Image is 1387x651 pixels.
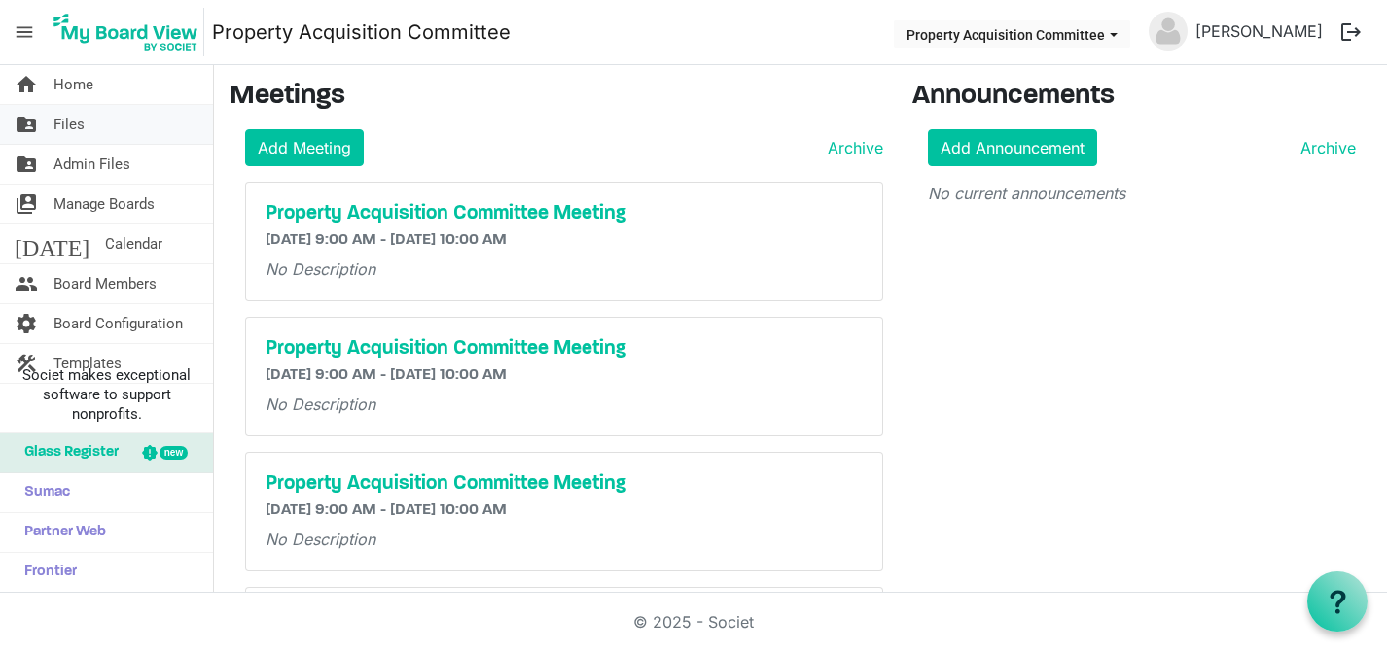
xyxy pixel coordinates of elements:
[1188,12,1331,51] a: [PERSON_NAME]
[928,129,1097,166] a: Add Announcement
[15,105,38,144] span: folder_shared
[53,145,130,184] span: Admin Files
[266,501,863,520] h6: [DATE] 9:00 AM - [DATE] 10:00 AM
[266,202,863,225] a: Property Acquisition Committee Meeting
[15,304,38,343] span: settings
[266,472,863,496] a: Property Acquisition Committee Meeting
[266,528,863,551] p: No Description
[15,473,70,512] span: Sumac
[928,182,1356,205] p: No current announcements
[820,136,883,159] a: Archive
[912,81,1371,114] h3: Announcements
[15,224,89,263] span: [DATE]
[48,8,212,56] a: My Board View Logo
[6,14,43,51] span: menu
[1149,12,1188,51] img: no-profile-picture.svg
[15,185,38,223] span: switch_account
[1331,12,1371,52] button: logout
[15,145,38,184] span: folder_shared
[9,365,204,424] span: Societ makes exceptional software to support nonprofits.
[53,65,93,104] span: Home
[633,612,754,632] a: © 2025 - Societ
[53,264,157,303] span: Board Members
[15,344,38,383] span: construction
[53,185,155,223] span: Manage Boards
[53,105,85,144] span: Files
[230,81,883,114] h3: Meetings
[266,393,863,416] p: No Description
[53,304,183,343] span: Board Configuration
[266,337,863,360] a: Property Acquisition Committee Meeting
[266,366,863,385] h6: [DATE] 9:00 AM - [DATE] 10:00 AM
[15,65,38,104] span: home
[53,344,122,383] span: Templates
[15,264,38,303] span: people
[15,553,77,592] span: Frontier
[1293,136,1356,159] a: Archive
[212,13,511,51] a: Property Acquisition Committee
[266,231,863,250] h6: [DATE] 9:00 AM - [DATE] 10:00 AM
[15,513,106,552] span: Partner Web
[894,20,1130,48] button: Property Acquisition Committee dropdownbutton
[160,446,188,460] div: new
[245,129,364,166] a: Add Meeting
[48,8,204,56] img: My Board View Logo
[105,224,162,263] span: Calendar
[266,257,863,281] p: No Description
[15,433,119,472] span: Glass Register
